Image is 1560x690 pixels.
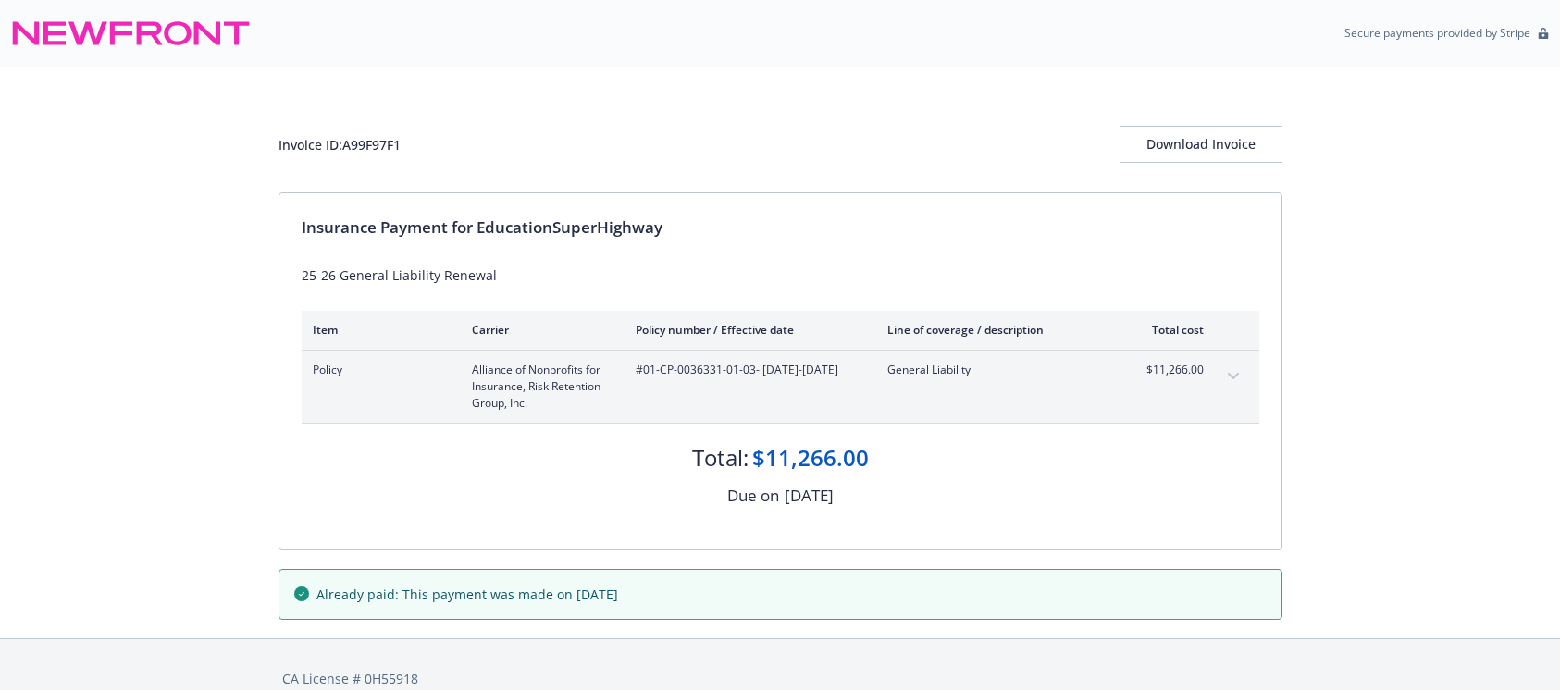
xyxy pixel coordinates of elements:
span: General Liability [887,362,1105,378]
div: Invoice ID: A99F97F1 [279,135,401,154]
div: Insurance Payment for EducationSuperHighway [302,216,1259,240]
div: Carrier [472,322,606,338]
div: Policy number / Effective date [636,322,858,338]
div: Due on [727,484,779,508]
div: Line of coverage / description [887,322,1105,338]
span: Alliance of Nonprofits for Insurance, Risk Retention Group, Inc. [472,362,606,412]
p: Secure payments provided by Stripe [1344,25,1530,41]
div: CA License # 0H55918 [282,669,1279,688]
div: PolicyAlliance of Nonprofits for Insurance, Risk Retention Group, Inc.#01-CP-0036331-01-03- [DATE... [302,351,1259,423]
span: Already paid: This payment was made on [DATE] [316,585,618,604]
button: expand content [1219,362,1248,391]
div: $11,266.00 [752,442,869,474]
span: Policy [313,362,442,378]
div: [DATE] [785,484,834,508]
div: Download Invoice [1120,127,1282,162]
div: Total: [692,442,749,474]
button: Download Invoice [1120,126,1282,163]
div: Item [313,322,442,338]
div: Total cost [1134,322,1204,338]
span: $11,266.00 [1134,362,1204,378]
div: 25-26 General Liability Renewal [302,265,1259,285]
span: #01-CP-0036331-01-03 - [DATE]-[DATE] [636,362,858,378]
